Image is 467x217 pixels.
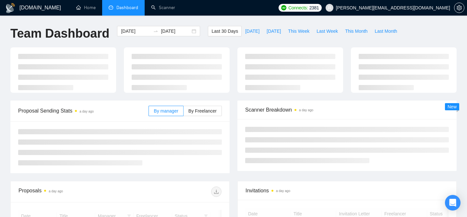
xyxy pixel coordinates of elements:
img: upwork-logo.png [281,5,286,10]
time: a day ago [299,108,313,112]
span: Connects: [288,4,308,11]
span: [DATE] [245,28,259,35]
span: Scanner Breakdown [245,106,449,114]
input: Start date [121,28,150,35]
button: Last Week [313,26,341,36]
button: Last Month [371,26,401,36]
span: [DATE] [267,28,281,35]
time: a day ago [49,189,63,193]
time: a day ago [276,189,290,193]
span: This Week [288,28,309,35]
span: swap-right [153,29,158,34]
span: Invitations [245,187,449,195]
span: Last Week [317,28,338,35]
button: This Month [341,26,371,36]
input: End date [161,28,190,35]
button: [DATE] [263,26,284,36]
span: New [448,104,457,109]
button: setting [454,3,464,13]
span: Last Month [375,28,397,35]
span: Dashboard [116,5,138,10]
span: This Month [345,28,367,35]
span: Proposal Sending Stats [18,107,149,115]
div: Proposals [18,187,120,197]
span: user [327,6,332,10]
span: dashboard [109,5,113,10]
a: searchScanner [151,5,175,10]
a: setting [454,5,464,10]
button: Last 30 Days [208,26,242,36]
div: Open Intercom Messenger [445,195,461,211]
a: homeHome [76,5,96,10]
time: a day ago [79,110,94,113]
span: 2381 [309,4,319,11]
h1: Team Dashboard [10,26,109,41]
button: This Week [284,26,313,36]
span: to [153,29,158,34]
img: logo [5,3,16,13]
span: By manager [154,108,178,114]
span: Last 30 Days [211,28,238,35]
button: [DATE] [242,26,263,36]
span: By Freelancer [188,108,217,114]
